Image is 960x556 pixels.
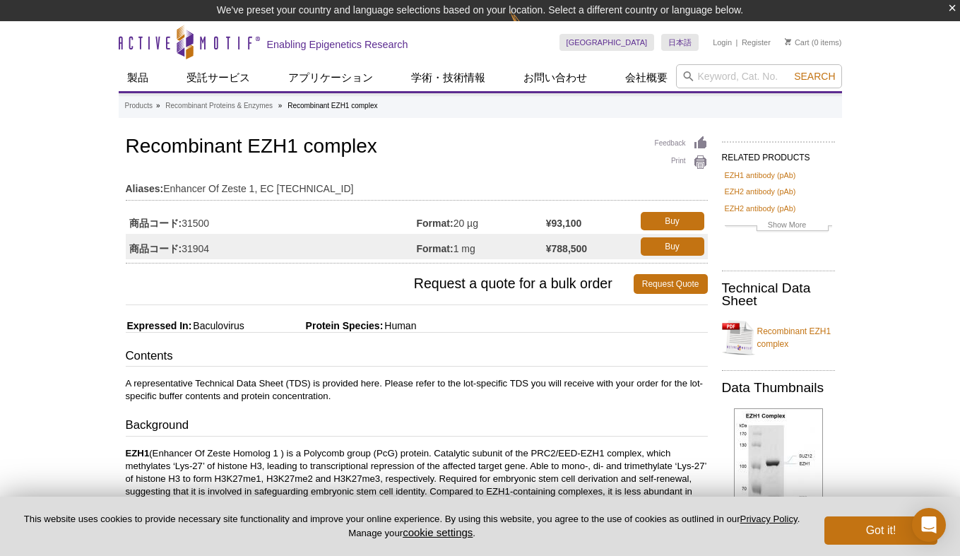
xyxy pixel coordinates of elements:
[126,136,708,160] h1: Recombinant EZH1 complex
[785,34,842,51] li: (0 items)
[417,234,546,259] td: 1 mg
[288,102,377,110] li: Recombinant EZH1 complex
[725,218,832,235] a: Show More
[165,100,273,112] a: Recombinant Proteins & Enzymes
[126,320,192,331] span: Expressed In:
[515,64,595,91] a: お問い合わせ
[23,513,801,540] p: This website uses cookies to provide necessary site functionality and improve your online experie...
[722,141,835,167] h2: RELATED PRODUCTS
[742,37,771,47] a: Register
[734,408,823,519] img: EZH1 complex Coomassie gel
[722,282,835,307] h2: Technical Data Sheet
[125,100,153,112] a: Products
[740,514,798,524] a: Privacy Policy
[676,64,842,88] input: Keyword, Cat. No.
[641,237,704,256] a: Buy
[722,381,835,394] h2: Data Thumbnails
[617,64,676,91] a: 会社概要
[725,185,796,198] a: EZH2 antibody (pAb)
[126,447,708,524] p: (Enhancer Of Zeste Homolog 1 ) is a Polycomb group (PcG) protein. Catalytic subunit of the PRC2/E...
[126,274,634,294] span: Request a quote for a bulk order
[129,217,182,230] strong: 商品コード:
[559,34,655,51] a: [GEOGRAPHIC_DATA]
[278,102,283,110] li: »
[129,242,182,255] strong: 商品コード:
[126,208,417,234] td: 31500
[126,448,150,459] strong: EZH1
[383,320,416,331] span: Human
[178,64,259,91] a: 受託サービス
[785,38,791,45] img: Your Cart
[126,417,708,437] h3: Background
[794,71,835,82] span: Search
[403,64,494,91] a: 学術・技術情報
[736,34,738,51] li: |
[790,70,839,83] button: Search
[725,169,796,182] a: EZH1 antibody (pAb)
[126,377,708,403] p: A representative Technical Data Sheet (TDS) is provided here. Please refer to the lot-specific TD...
[634,274,708,294] a: Request Quote
[126,182,164,195] strong: Aliases:
[191,320,244,331] span: Baculovirus
[403,526,473,538] button: cookie settings
[546,217,582,230] strong: ¥93,100
[722,317,835,359] a: Recombinant EZH1 complex
[785,37,810,47] a: Cart
[655,155,708,170] a: Print
[713,37,732,47] a: Login
[280,64,381,91] a: アプリケーション
[156,102,160,110] li: »
[267,38,408,51] h2: Enabling Epigenetics Research
[510,11,547,44] img: Change Here
[126,348,708,367] h3: Contents
[725,202,796,215] a: EZH2 antibody (pAb)
[417,242,454,255] strong: Format:
[546,242,587,255] strong: ¥788,500
[661,34,699,51] a: 日本語
[641,212,704,230] a: Buy
[119,64,157,91] a: 製品
[126,234,417,259] td: 31904
[824,516,937,545] button: Got it!
[655,136,708,151] a: Feedback
[126,174,708,196] td: Enhancer Of Zeste 1, EC [TECHNICAL_ID]
[417,208,546,234] td: 20 µg
[247,320,384,331] span: Protein Species:
[912,508,946,542] div: Open Intercom Messenger
[417,217,454,230] strong: Format:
